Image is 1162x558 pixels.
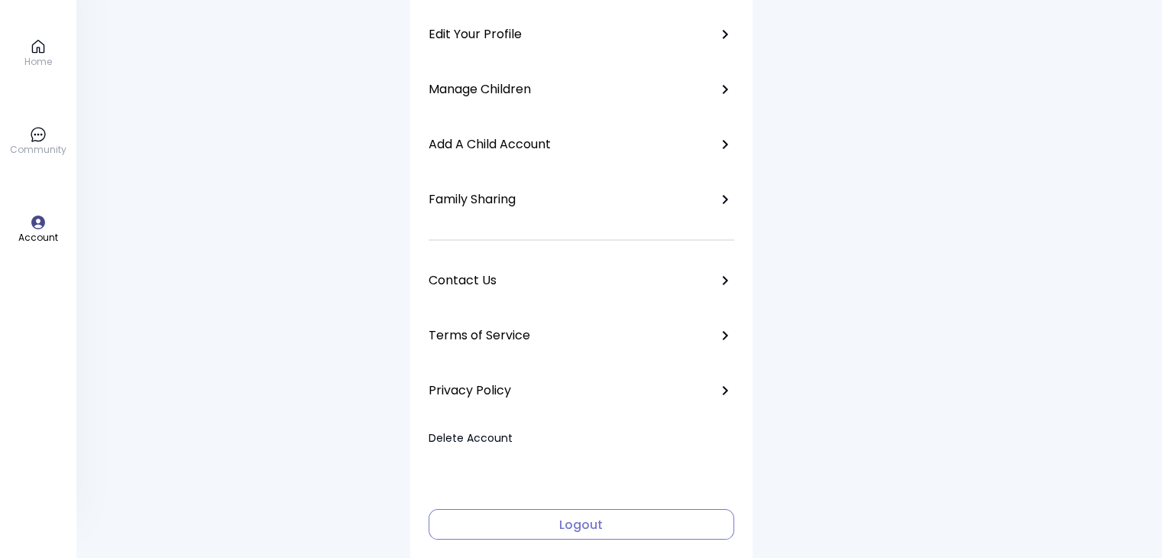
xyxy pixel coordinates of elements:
[429,27,522,42] p: Edit Your Profile
[429,430,513,446] button: Delete Account
[429,184,734,215] a: Family Sharing
[429,74,734,105] a: Manage Children
[429,509,734,540] button: Logout
[429,328,530,343] p: Terms of Service
[429,129,734,160] a: Add A Child Account
[10,143,66,157] p: Community
[429,192,516,207] p: Family Sharing
[24,38,52,69] a: Home
[10,126,66,157] a: Community
[429,320,734,351] a: Terms of Service
[429,137,551,152] p: Add A Child Account
[429,19,734,50] a: Edit Your Profile
[435,516,727,534] span: Logout
[24,55,52,69] p: Home
[18,231,58,245] p: Account
[429,265,734,296] a: Contact Us
[429,82,531,97] p: Manage Children
[429,273,497,288] p: Contact Us
[429,383,511,398] p: Privacy Policy
[18,214,58,245] a: Account
[429,375,734,406] a: Privacy Policy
